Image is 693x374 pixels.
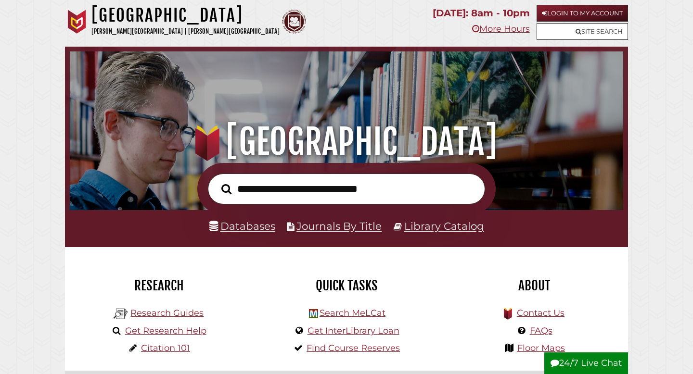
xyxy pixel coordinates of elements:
a: Site Search [537,23,628,40]
a: FAQs [530,325,552,336]
a: Login to My Account [537,5,628,22]
a: Search MeLCat [320,308,385,318]
img: Hekman Library Logo [114,307,128,321]
img: Hekman Library Logo [309,309,318,318]
h2: About [448,277,621,294]
h2: Quick Tasks [260,277,433,294]
p: [PERSON_NAME][GEOGRAPHIC_DATA] | [PERSON_NAME][GEOGRAPHIC_DATA] [91,26,280,37]
a: Databases [209,220,275,232]
a: Floor Maps [517,343,565,353]
a: Get InterLibrary Loan [308,325,399,336]
a: More Hours [472,24,530,34]
i: Search [221,183,231,194]
a: Citation 101 [141,343,190,353]
p: [DATE]: 8am - 10pm [433,5,530,22]
img: Calvin University [65,10,89,34]
h2: Research [72,277,245,294]
a: Journals By Title [296,220,382,232]
a: Get Research Help [125,325,206,336]
a: Contact Us [517,308,565,318]
img: Calvin Theological Seminary [282,10,306,34]
a: Find Course Reserves [307,343,400,353]
a: Library Catalog [404,220,484,232]
h1: [GEOGRAPHIC_DATA] [91,5,280,26]
h1: [GEOGRAPHIC_DATA] [80,121,613,163]
button: Search [217,181,236,197]
a: Research Guides [130,308,204,318]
